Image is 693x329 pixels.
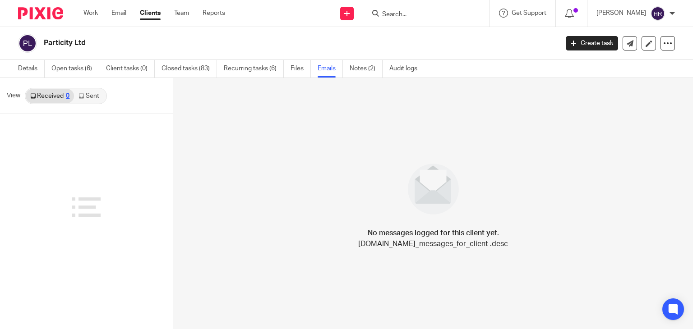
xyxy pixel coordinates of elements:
[402,158,465,220] img: image
[389,60,424,78] a: Audit logs
[7,91,20,101] span: View
[162,60,217,78] a: Closed tasks (83)
[18,60,45,78] a: Details
[74,89,106,103] a: Sent
[358,238,508,249] p: [DOMAIN_NAME]_messages_for_client .desc
[318,60,343,78] a: Emails
[291,60,311,78] a: Files
[368,228,499,238] h4: No messages logged for this client yet.
[140,9,161,18] a: Clients
[83,9,98,18] a: Work
[174,9,189,18] a: Team
[651,6,665,21] img: svg%3E
[224,60,284,78] a: Recurring tasks (6)
[26,89,74,103] a: Received0
[111,9,126,18] a: Email
[566,36,618,50] a: Create task
[66,93,69,99] div: 0
[106,60,155,78] a: Client tasks (0)
[51,60,99,78] a: Open tasks (6)
[596,9,646,18] p: [PERSON_NAME]
[350,60,383,78] a: Notes (2)
[18,7,63,19] img: Pixie
[381,11,462,19] input: Search
[44,38,451,48] h2: Particity Ltd
[203,9,225,18] a: Reports
[18,34,37,53] img: svg%3E
[512,10,546,16] span: Get Support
